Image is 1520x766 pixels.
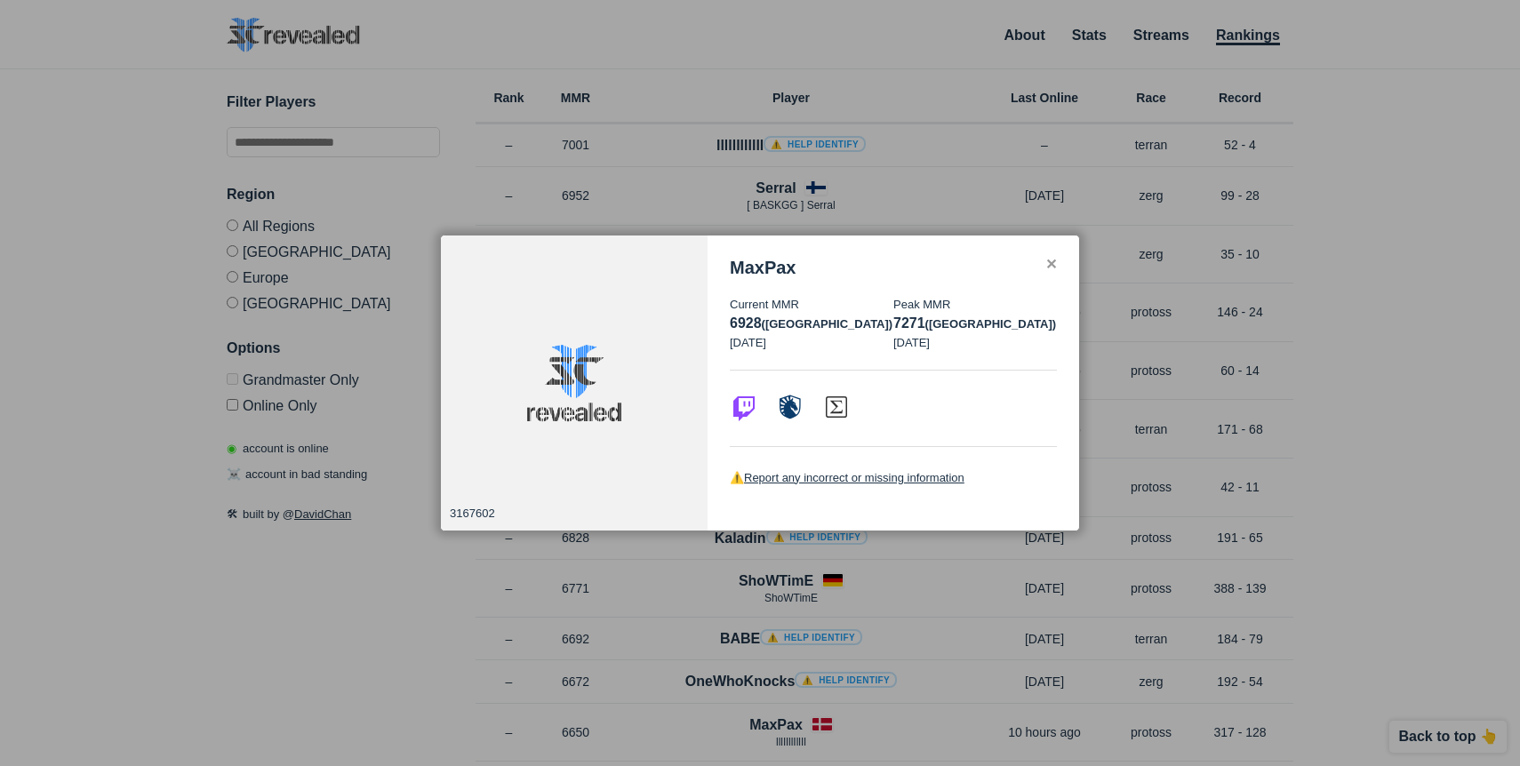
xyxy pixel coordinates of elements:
h3: MaxPax [730,258,796,278]
p: 6928 [730,313,893,334]
a: Visit Liquidpedia profile [776,409,804,424]
p: Peak MMR [893,296,1057,314]
a: Visit Twitch profile [730,409,758,424]
span: ([GEOGRAPHIC_DATA]) [925,317,1057,331]
div: ✕ [1045,258,1057,272]
a: Visit Aligulac profile [822,409,851,424]
p: 7271 [893,313,1057,334]
a: Report any incorrect or missing information [744,471,964,484]
img: icon-liquidpedia.02c3dfcd.svg [776,393,804,421]
p: Current MMR [730,296,893,314]
img: icon-aligulac.ac4eb113.svg [822,393,851,421]
span: [DATE] [730,336,766,349]
img: icon-twitch.7daa0e80.svg [730,393,758,421]
p: 3167602 [450,505,495,523]
p: ⚠️ [730,469,1057,487]
span: ([GEOGRAPHIC_DATA]) [762,317,893,331]
p: [DATE] [893,334,1057,352]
